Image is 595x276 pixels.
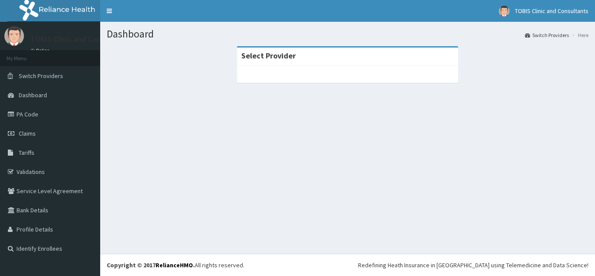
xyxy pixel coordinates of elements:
span: TOBIS Clinic and Consultants [515,7,588,15]
li: Here [570,31,588,39]
img: User Image [499,6,510,17]
strong: Select Provider [241,51,296,61]
img: User Image [4,26,24,46]
strong: Copyright © 2017 . [107,261,195,269]
span: Dashboard [19,91,47,99]
footer: All rights reserved. [100,254,595,276]
span: Switch Providers [19,72,63,80]
span: Claims [19,129,36,137]
div: Redefining Heath Insurance in [GEOGRAPHIC_DATA] using Telemedicine and Data Science! [358,261,588,269]
p: TOBIS Clinic and Consultants [30,35,129,43]
a: Switch Providers [525,31,569,39]
a: Online [30,48,51,54]
span: Tariffs [19,149,34,157]
a: RelianceHMO [156,261,193,269]
h1: Dashboard [107,28,588,40]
